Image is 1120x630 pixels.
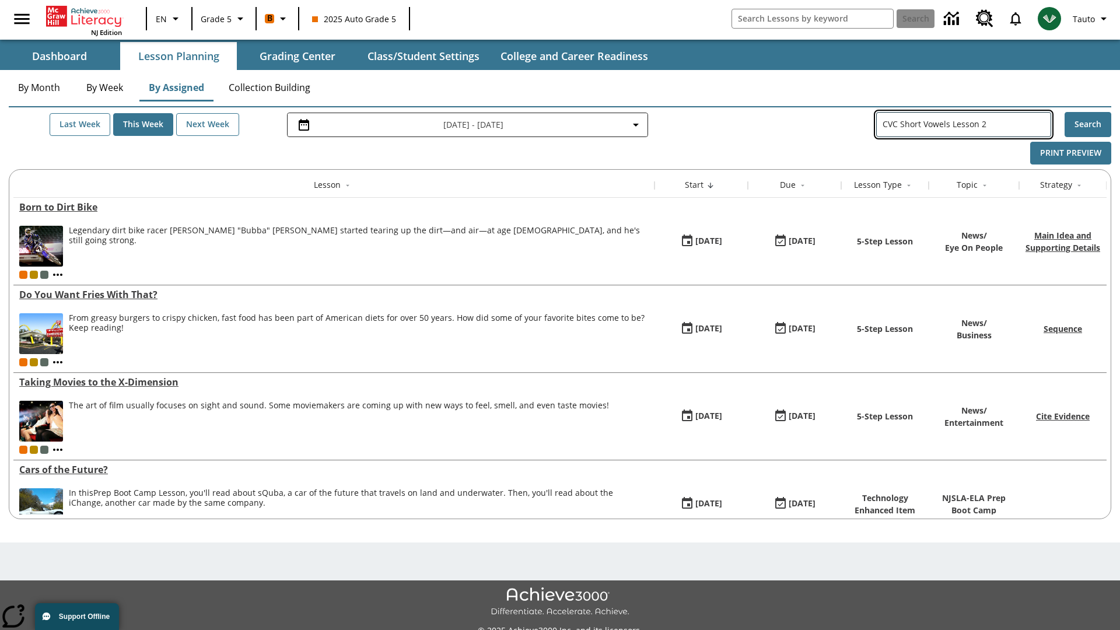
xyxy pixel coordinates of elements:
div: Due [780,179,796,191]
button: Grading Center [239,42,356,70]
button: Sort [978,178,992,192]
button: Class/Student Settings [358,42,489,70]
p: Eye On People [945,242,1003,254]
a: Taking Movies to the X-Dimension, Lessons [19,376,649,388]
p: Entertainment [944,416,1003,429]
button: 08/24/25: First time the lesson was available [676,318,726,340]
svg: Collapse Date Range Filter [629,118,643,132]
button: 08/24/25: Last day the lesson can be accessed [769,318,820,340]
div: Legendary dirt bike racer [PERSON_NAME] "Bubba" [PERSON_NAME] started tearing up the dirt—and air... [69,226,649,246]
button: 08/01/26: Last day the lesson can be accessed [769,493,820,515]
p: News / [945,229,1003,242]
p: NJSLA-ELA Prep Boot Camp [935,492,1013,516]
span: EN [156,13,167,25]
button: 08/24/25: First time the lesson was available [676,493,726,515]
a: Notifications [1000,3,1031,34]
div: New 2025 class [30,271,38,279]
button: Show more classes [51,443,65,457]
div: New 2025 class [30,358,38,366]
a: Do You Want Fries With That?, Lessons [19,288,649,301]
p: Technology Enhanced Item [847,492,923,516]
button: Language: EN, Select a language [150,8,188,29]
button: Grade: Grade 5, Select a grade [196,8,252,29]
div: [DATE] [695,234,722,249]
div: Lesson [314,179,341,191]
span: NJ Edition [91,28,122,37]
button: Open side menu [5,2,39,36]
button: Lesson Planning [120,42,237,70]
div: [DATE] [789,234,815,249]
div: In this [69,488,649,508]
button: Search [1065,112,1111,137]
div: [DATE] [789,409,815,423]
img: Motocross racer James Stewart flies through the air on his dirt bike. [19,226,63,267]
button: Print Preview [1030,142,1111,164]
button: 08/24/25: First time the lesson was available [676,230,726,253]
button: Collection Building [219,73,320,101]
p: 5-Step Lesson [857,410,913,422]
testabrev: Prep Boot Camp Lesson, you'll read about sQuba, a car of the future that travels on land and unde... [69,487,613,508]
div: [DATE] [695,409,722,423]
a: Cars of the Future? , Lessons [19,463,649,476]
button: Sort [1072,178,1086,192]
div: Current Class [19,358,27,366]
div: Current Class [19,446,27,454]
button: Sort [902,178,916,192]
span: In this Prep Boot Camp Lesson, you'll read about sQuba, a car of the future that travels on land ... [69,488,649,529]
button: Select the date range menu item [292,118,643,132]
div: The art of film usually focuses on sight and sound. Some moviemakers are coming up with new ways ... [69,401,609,442]
img: Panel in front of the seats sprays water mist to the happy audience at a 4DX-equipped theater. [19,401,63,442]
button: Dashboard [1,42,118,70]
div: New 2025 class [30,446,38,454]
p: The art of film usually focuses on sight and sound. Some moviemakers are coming up with new ways ... [69,401,609,411]
input: Search Assigned Lessons [883,116,1051,133]
button: Show more classes [51,355,65,369]
div: Do You Want Fries With That? [19,288,649,301]
p: 5-Step Lesson [857,323,913,335]
div: Legendary dirt bike racer James "Bubba" Stewart started tearing up the dirt—and air—at age 4, and... [69,226,649,267]
input: search field [732,9,893,28]
img: High-tech automobile treading water. [19,488,63,529]
div: OL 2025 Auto Grade 6 [40,271,48,279]
button: Sort [796,178,810,192]
div: OL 2025 Auto Grade 6 [40,446,48,454]
div: [DATE] [789,496,815,511]
p: Business [957,329,992,341]
button: College and Career Readiness [491,42,657,70]
div: Born to Dirt Bike [19,201,649,213]
button: 08/24/25: Last day the lesson can be accessed [769,405,820,428]
button: Next Week [176,113,239,136]
img: One of the first McDonald's stores, with the iconic red sign and golden arches. [19,313,63,354]
span: 2025 Auto Grade 5 [312,13,396,25]
a: Born to Dirt Bike, Lessons [19,201,649,213]
button: Profile/Settings [1068,8,1115,29]
a: Main Idea and Supporting Details [1025,230,1100,253]
button: Show more classes [51,268,65,282]
div: From greasy burgers to crispy chicken, fast food has been part of American diets for over 50 year... [69,313,649,354]
span: [DATE] - [DATE] [443,118,503,131]
div: Start [685,179,703,191]
a: Cite Evidence [1036,411,1090,422]
div: [DATE] [695,321,722,336]
span: OL 2025 Auto Grade 6 [40,358,48,366]
button: 08/24/25: First time the lesson was available [676,405,726,428]
div: Taking Movies to the X-Dimension [19,376,649,388]
div: Strategy [1040,179,1072,191]
button: Select a new avatar [1031,3,1068,34]
button: By Assigned [139,73,213,101]
button: Boost Class color is orange. Change class color [260,8,295,29]
div: Home [46,3,122,37]
p: News / [944,404,1003,416]
div: Current Class [19,271,27,279]
a: Home [46,5,122,28]
span: Grade 5 [201,13,232,25]
button: By Week [75,73,134,101]
div: [DATE] [695,496,722,511]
